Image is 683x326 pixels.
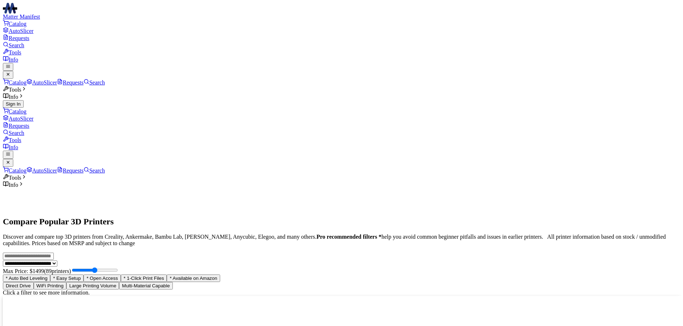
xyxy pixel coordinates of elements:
a: AutoSlicer [3,116,33,122]
a: Search [3,130,24,136]
button: close mobile navigation menu [3,71,13,79]
button: Multi-Material Capable [119,282,172,289]
button: Sign In [3,100,24,108]
button: Direct Drive [3,282,34,289]
a: Info [3,144,18,150]
a: Info [3,57,18,63]
button: * 1-Click Print Files [121,274,167,282]
div: Click a filter to see more information. [3,289,680,296]
a: Matter Manifest [3,3,680,20]
a: Tools [3,137,21,143]
button: * Easy Setup [50,274,84,282]
a: Requests [3,35,29,41]
span: Tools [3,175,21,181]
a: Requests [3,123,29,129]
h1: Compare Popular 3D Printers [3,217,680,227]
button: Large Printing Volume [66,282,119,289]
span: Info [3,182,18,188]
a: AutoSlicer [3,28,33,34]
button: * Available on Amazon [167,274,220,282]
a: Catalog [3,167,27,174]
a: Catalog [3,79,27,86]
span: Tools [3,87,21,93]
a: Requests [57,167,84,174]
p: Discover and compare top 3D printers from Creality, Ankermake, Bambu Lab, [PERSON_NAME], Anycubic... [3,234,680,247]
a: Search [84,167,105,174]
span: Info [3,94,18,100]
a: Catalog [3,108,27,115]
button: close mobile navigation menu [3,159,13,167]
button: * Open Access [84,274,120,282]
b: Pro recommended filters * [317,234,381,240]
a: Requests [57,79,84,86]
a: Tools [3,49,21,55]
a: Search [84,79,105,86]
label: Max Price: $ 1499 ( 89 printers) [3,268,71,274]
button: WiFi Printing [34,282,67,289]
a: AutoSlicer [27,167,57,174]
a: Search [3,42,24,48]
span: Matter Manifest [3,14,40,20]
a: Catalog [3,21,27,27]
button: mobile navigation menu [3,63,13,71]
button: * Auto Bed Leveling [3,274,50,282]
button: mobile navigation menu [3,151,13,159]
a: AutoSlicer [27,79,57,86]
